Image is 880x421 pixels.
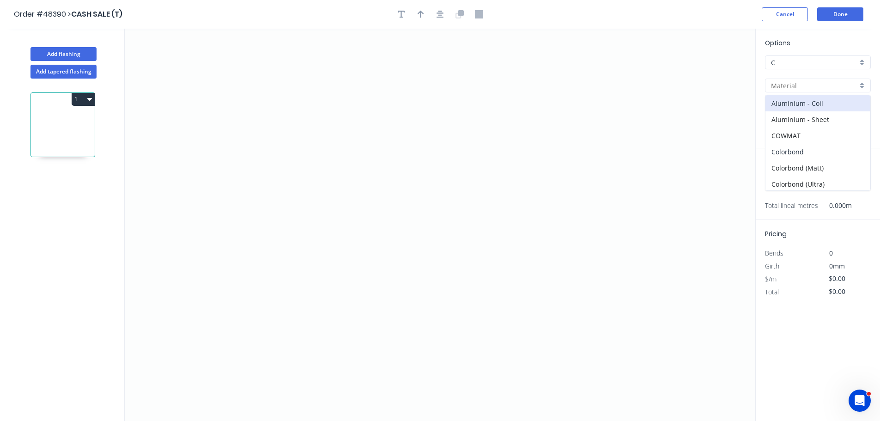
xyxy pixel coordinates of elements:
button: Cancel [762,7,808,21]
span: Options [765,38,790,48]
button: Add tapered flashing [30,65,97,79]
svg: 0 [125,29,755,421]
div: Aluminium - Sheet [765,111,870,128]
iframe: Intercom live chat [849,390,871,412]
input: Material [771,81,857,91]
span: $/m [765,275,777,283]
button: Done [817,7,863,21]
div: Aluminium - Coil [765,95,870,111]
button: 1 [72,93,95,106]
button: Add flashing [30,47,97,61]
span: Bends [765,249,783,257]
span: Girth [765,262,779,270]
input: Price level [771,58,857,67]
span: Total lineal metres [765,199,818,212]
div: Colorbond (Ultra) [765,176,870,192]
div: Colorbond (Matt) [765,160,870,176]
span: Order #48390 > [14,9,71,19]
div: COWMAT [765,128,870,144]
span: CASH SALE (T) [71,9,122,19]
span: Total [765,287,779,296]
span: 0.000m [818,199,852,212]
span: 0 [829,249,833,257]
span: 0mm [829,262,845,270]
div: Colorbond [765,144,870,160]
span: Pricing [765,229,787,238]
